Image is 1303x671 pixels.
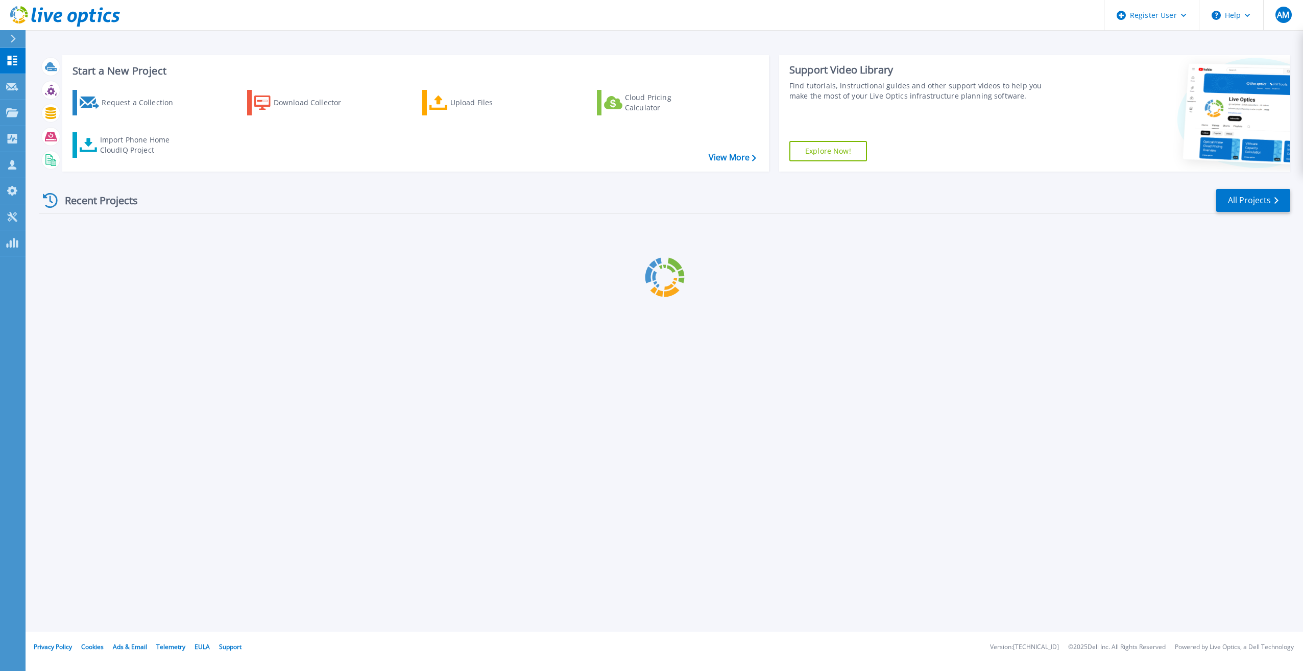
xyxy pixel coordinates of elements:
[1068,644,1166,651] li: © 2025 Dell Inc. All Rights Reserved
[34,642,72,651] a: Privacy Policy
[625,92,707,113] div: Cloud Pricing Calculator
[450,92,532,113] div: Upload Files
[195,642,210,651] a: EULA
[274,92,355,113] div: Download Collector
[990,644,1059,651] li: Version: [TECHNICAL_ID]
[73,65,756,77] h3: Start a New Project
[156,642,185,651] a: Telemetry
[219,642,242,651] a: Support
[1277,11,1289,19] span: AM
[789,81,1053,101] div: Find tutorials, instructional guides and other support videos to help you make the most of your L...
[39,188,152,213] div: Recent Projects
[102,92,183,113] div: Request a Collection
[789,141,867,161] a: Explore Now!
[597,90,711,115] a: Cloud Pricing Calculator
[1175,644,1294,651] li: Powered by Live Optics, a Dell Technology
[73,90,186,115] a: Request a Collection
[247,90,361,115] a: Download Collector
[422,90,536,115] a: Upload Files
[113,642,147,651] a: Ads & Email
[789,63,1053,77] div: Support Video Library
[1216,189,1290,212] a: All Projects
[100,135,180,155] div: Import Phone Home CloudIQ Project
[709,153,756,162] a: View More
[81,642,104,651] a: Cookies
